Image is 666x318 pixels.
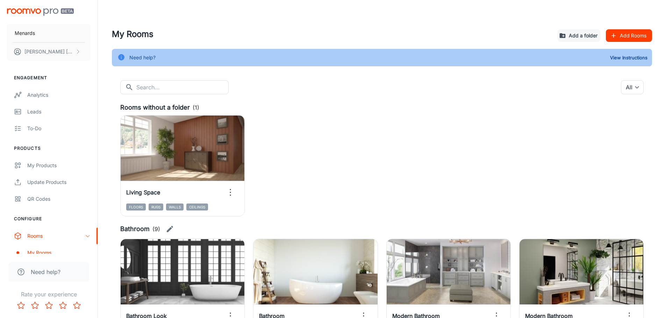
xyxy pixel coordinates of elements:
button: Rate 3 star [42,298,56,312]
button: Add a folder [558,29,600,42]
p: [PERSON_NAME] [PERSON_NAME] [24,48,74,56]
div: All [621,80,644,94]
button: Rate 1 star [14,298,28,312]
h6: Bathroom [120,224,150,234]
div: Leads [27,108,91,116]
button: View Instructions [608,52,649,63]
div: Update Products [27,178,91,186]
h4: My Rooms [112,28,552,40]
span: Need help? [31,268,60,276]
button: [PERSON_NAME] [PERSON_NAME] [7,43,91,61]
img: Roomvo PRO Beta [7,8,74,16]
div: My Rooms [27,249,91,257]
p: (9) [152,225,160,233]
div: Need help? [129,51,156,64]
span: Ceilings [186,204,208,210]
p: (1) [193,103,199,112]
button: Rate 2 star [28,298,42,312]
h6: Living Space [126,188,160,197]
div: To-do [27,125,91,132]
span: Walls [166,204,184,210]
button: Rate 5 star [70,298,84,312]
button: Add Rooms [606,29,652,42]
span: Floors [126,204,146,210]
div: My Products [27,162,91,169]
h6: Rooms without a folder [120,103,190,112]
div: QR Codes [27,195,91,203]
p: Menards [15,29,35,37]
p: Rate your experience [6,290,92,298]
div: Rooms [27,232,85,240]
span: Rugs [149,204,163,210]
input: Search... [136,80,229,94]
button: Rate 4 star [56,298,70,312]
div: Analytics [27,91,91,99]
button: Menards [7,24,91,42]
